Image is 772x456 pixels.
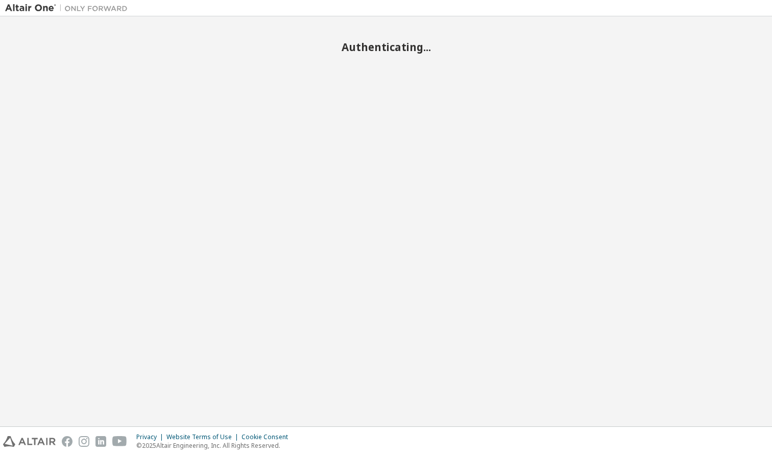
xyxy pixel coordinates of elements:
img: linkedin.svg [95,436,106,447]
div: Cookie Consent [242,433,294,441]
img: facebook.svg [62,436,73,447]
img: instagram.svg [79,436,89,447]
img: youtube.svg [112,436,127,447]
img: Altair One [5,3,133,13]
div: Website Terms of Use [166,433,242,441]
h2: Authenticating... [5,40,767,54]
img: altair_logo.svg [3,436,56,447]
div: Privacy [136,433,166,441]
p: © 2025 Altair Engineering, Inc. All Rights Reserved. [136,441,294,450]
